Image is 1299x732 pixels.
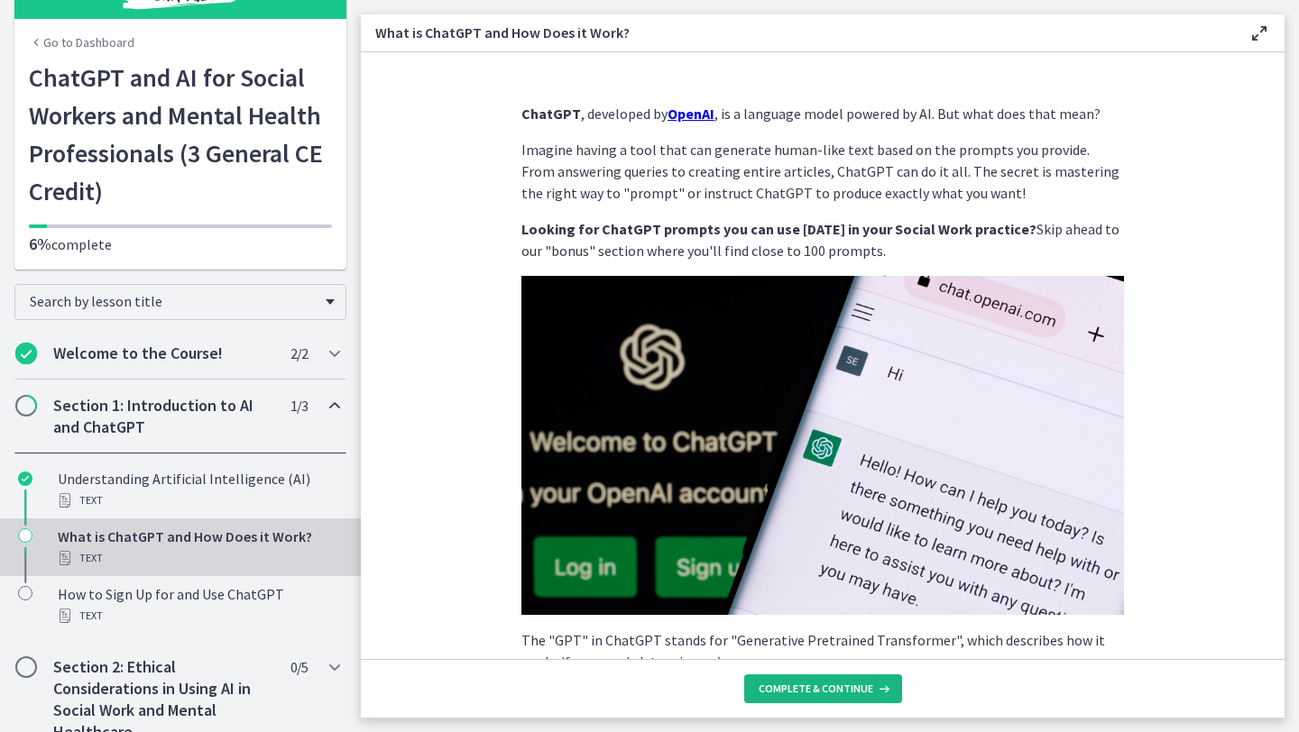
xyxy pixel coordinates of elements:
div: Understanding Artificial Intelligence (AI) [58,468,339,511]
img: 1687710248919.jpg [521,276,1124,615]
h2: Welcome to the Course! [53,343,273,364]
p: Skip ahead to our "bonus" section where you'll find close to 100 prompts. [521,218,1124,261]
p: The "GPT" in ChatGPT stands for "Generative Pretrained Transformer", which describes how it works... [521,629,1124,673]
span: 6% [29,233,51,254]
span: Search by lesson title [30,292,317,310]
span: 1 / 3 [290,395,308,416]
button: Complete & continue [744,674,902,703]
strong: ChatGPT [521,105,581,123]
a: OpenAI [668,105,714,123]
div: Text [58,605,339,627]
span: 0 / 5 [290,656,308,678]
strong: Looking for ChatGPT prompts you can use [DATE] in your Social Work practice? [521,220,1036,238]
div: Text [58,490,339,511]
div: Search by lesson title [14,284,346,320]
div: How to Sign Up for and Use ChatGPT [58,583,339,627]
p: complete [29,233,332,255]
span: Complete & continue [759,682,873,696]
p: , developed by , is a language model powered by AI. But what does that mean? [521,103,1124,124]
a: Go to Dashboard [29,33,134,51]
p: Imagine having a tool that can generate human-like text based on the prompts you provide. From an... [521,139,1124,204]
h3: What is ChatGPT and How Does it Work? [375,22,1220,43]
span: 2 / 2 [290,343,308,364]
i: Completed [15,343,37,364]
div: Text [58,547,339,569]
i: Completed [18,471,32,486]
h2: Section 1: Introduction to AI and ChatGPT [53,395,273,438]
div: What is ChatGPT and How Does it Work? [58,526,339,569]
h1: ChatGPT and AI for Social Workers and Mental Health Professionals (3 General CE Credit) [29,59,332,210]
